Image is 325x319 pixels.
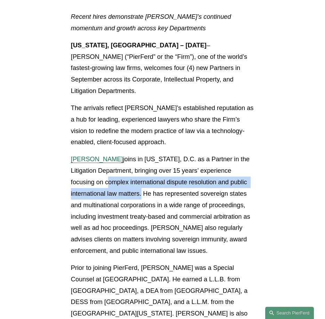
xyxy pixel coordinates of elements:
[71,40,254,97] p: – [PERSON_NAME] (“PierFerd” or the “Firm”), one of the world’s fastest-growing law firms, welcome...
[265,307,314,319] a: Search this site
[71,154,254,257] p: joins in [US_STATE], D.C. as a Partner in the Litigation Department, bringing over 15 years’ expe...
[71,41,206,49] strong: [US_STATE], [GEOGRAPHIC_DATA] – [DATE]
[71,13,233,32] em: Recent hires demonstrate [PERSON_NAME]’s continued momentum and growth across key Departments
[71,155,123,163] a: [PERSON_NAME]
[71,102,254,148] p: The arrivals reflect [PERSON_NAME]’s established reputation as a hub for leading, experienced law...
